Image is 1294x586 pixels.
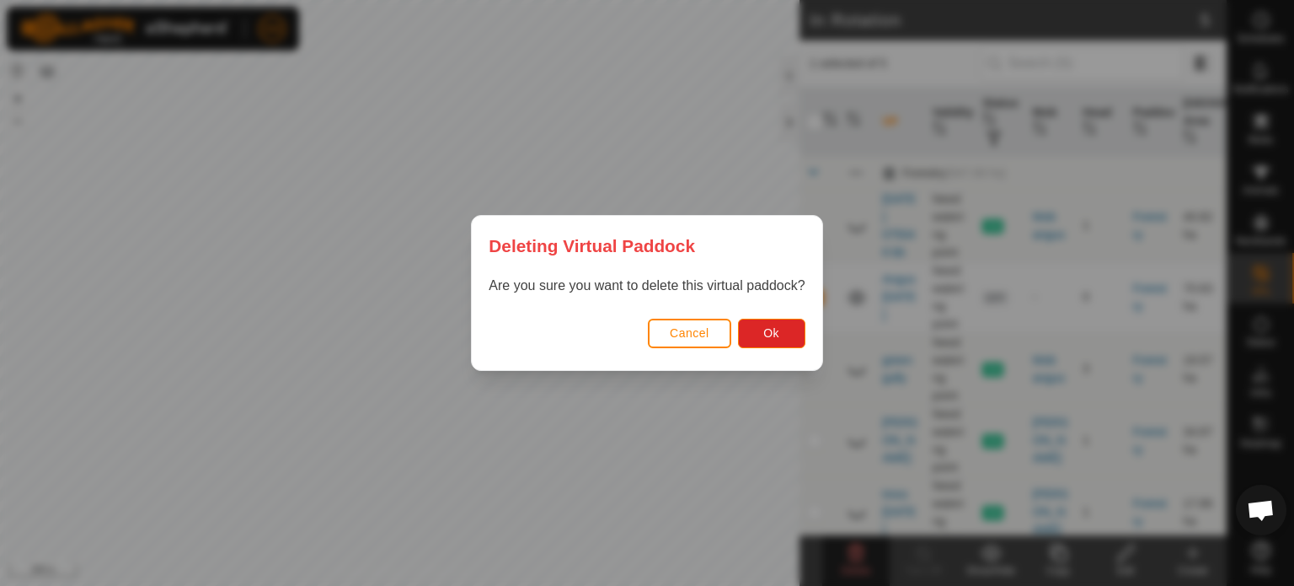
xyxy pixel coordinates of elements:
[489,233,695,259] span: Deleting Virtual Paddock
[489,276,805,296] p: Are you sure you want to delete this virtual paddock?
[763,326,779,340] span: Ok
[670,326,709,340] span: Cancel
[648,319,731,348] button: Cancel
[738,319,805,348] button: Ok
[1236,485,1286,535] div: Open chat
